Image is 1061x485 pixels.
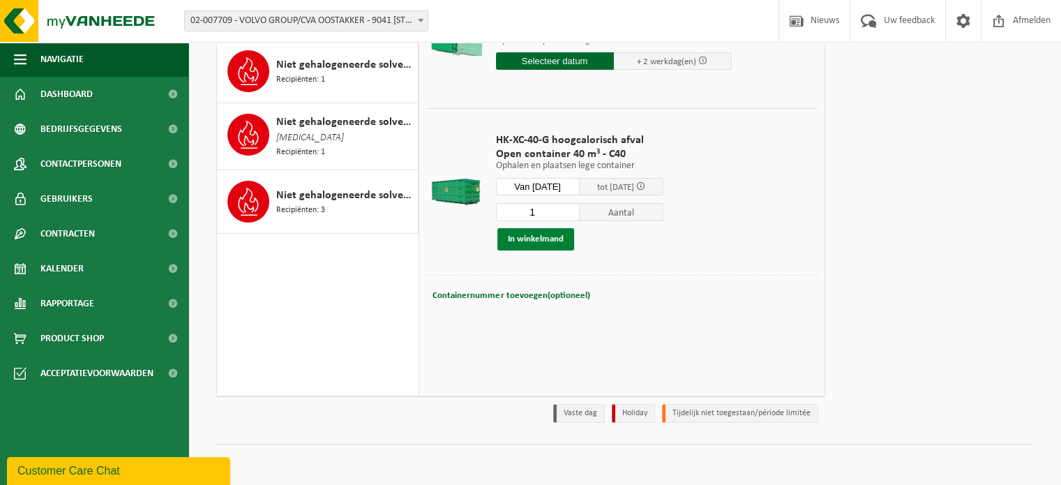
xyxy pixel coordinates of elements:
[662,404,818,423] li: Tijdelijk niet toegestaan/période limitée
[276,187,414,204] span: Niet gehalogeneerde solventen - hoogcalorisch in kleinverpakking
[496,161,663,171] p: Ophalen en plaatsen lege container
[7,454,233,485] iframe: chat widget
[40,147,121,181] span: Contactpersonen
[40,112,122,147] span: Bedrijfsgegevens
[637,57,696,66] span: + 2 werkdag(en)
[496,52,614,70] input: Selecteer datum
[184,10,428,31] span: 02-007709 - VOLVO GROUP/CVA OOSTAKKER - 9041 OOSTAKKER, SMALLEHEERWEG 31
[276,204,325,217] span: Recipiënten: 3
[432,291,589,300] span: Containernummer toevoegen(optioneel)
[276,146,325,159] span: Recipiënten: 1
[496,178,580,195] input: Selecteer datum
[276,130,344,146] span: [MEDICAL_DATA]
[40,42,84,77] span: Navigatie
[431,286,591,306] button: Containernummer toevoegen(optioneel)
[40,181,93,216] span: Gebruikers
[276,73,325,87] span: Recipiënten: 1
[217,170,419,234] button: Niet gehalogeneerde solventen - hoogcalorisch in kleinverpakking Recipiënten: 3
[40,216,95,251] span: Contracten
[276,114,414,130] span: Niet gehalogeneerde solventen - hoogcalorisch in IBC
[496,133,663,147] span: HK-XC-40-G hoogcalorisch afval
[497,228,574,251] button: In winkelmand
[276,57,414,73] span: Niet gehalogeneerde solventen - hoogcalorisch in 200lt-vat
[40,321,104,356] span: Product Shop
[217,40,419,103] button: Niet gehalogeneerde solventen - hoogcalorisch in 200lt-vat Recipiënten: 1
[597,183,634,192] span: tot [DATE]
[580,203,663,221] span: Aantal
[40,251,84,286] span: Kalender
[40,286,94,321] span: Rapportage
[612,404,655,423] li: Holiday
[40,77,93,112] span: Dashboard
[185,11,428,31] span: 02-007709 - VOLVO GROUP/CVA OOSTAKKER - 9041 OOSTAKKER, SMALLEHEERWEG 31
[217,103,419,170] button: Niet gehalogeneerde solventen - hoogcalorisch in IBC [MEDICAL_DATA] Recipiënten: 1
[553,404,605,423] li: Vaste dag
[40,356,153,391] span: Acceptatievoorwaarden
[496,147,663,161] span: Open container 40 m³ - C40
